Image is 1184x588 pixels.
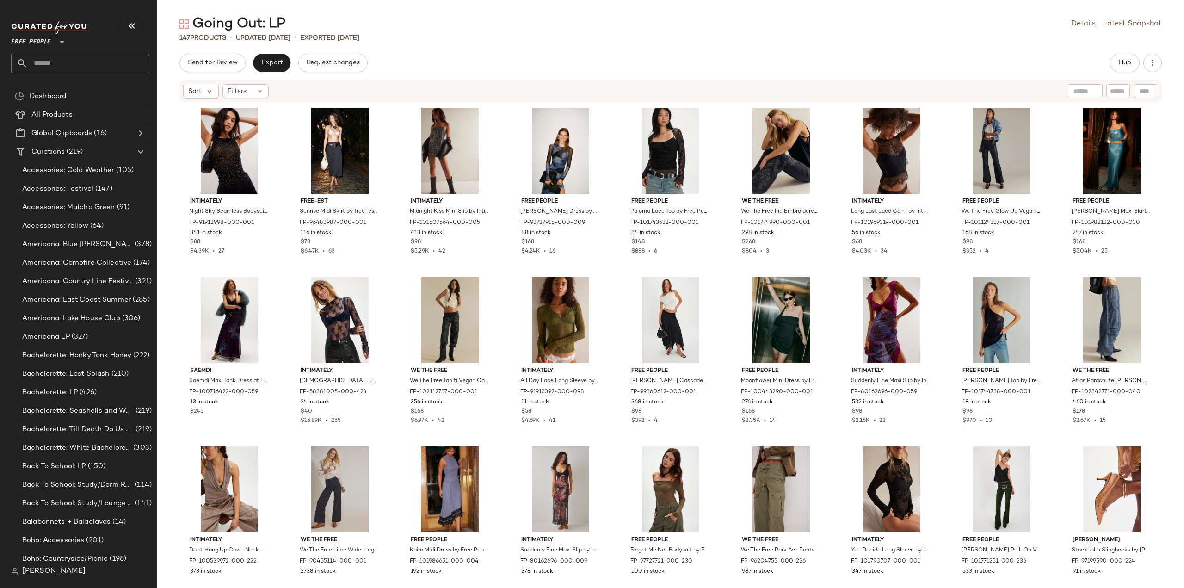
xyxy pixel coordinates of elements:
span: Don't Hang Up Cowl-Neck Cami by Intimately at Free People in Brown, Size: S [189,546,268,555]
img: 101790707_001_a [845,446,938,532]
span: 2738 in stock [301,568,336,576]
span: Intimately [521,367,600,375]
span: (150) [86,461,106,472]
span: FP-100716422-000-059 [189,388,258,396]
span: $392 [631,418,645,424]
span: We The Free [742,198,820,206]
img: 101743532_001_a [624,108,717,194]
span: 276 in stock [742,398,773,407]
span: 22 [879,418,886,424]
span: (91) [115,202,130,213]
img: svg%3e [11,568,18,575]
span: (321) [133,276,152,287]
span: Free People [631,536,710,545]
span: $68 [852,238,862,247]
img: svg%3e [179,19,189,29]
span: • [230,32,232,43]
span: Free People [962,367,1041,375]
button: Request changes [298,54,368,72]
span: 255 [331,418,341,424]
span: 10 [986,418,993,424]
span: • [871,248,881,254]
img: 99360612_001_a [624,277,717,363]
img: 93727915_009_f [514,108,607,194]
span: Accessories: Cold Weather [22,165,114,176]
span: [PERSON_NAME] Cascade Skirt by Free People in Black, Size: US 8 [630,377,709,385]
span: 34 [881,248,888,254]
span: FP-100539972-000-222 [189,557,257,566]
span: FP-101982122-000-030 [1072,219,1140,227]
span: $58 [521,408,531,416]
span: (201) [84,535,104,546]
span: Saemdi Maxi Tank Dress at Free People in Purple, Size: XS [189,377,268,385]
span: (426) [78,387,97,398]
span: • [319,248,328,254]
span: FP-58381005-000-424 [300,388,367,396]
span: • [540,418,549,424]
span: 15 [1100,418,1106,424]
span: Atlas Parachute [PERSON_NAME] by We The Free at Free People in Medium Wash, Size: M [1072,377,1150,385]
span: 13 in stock [190,398,218,407]
span: Americana: Blue [PERSON_NAME] Baby [22,239,133,250]
span: Americana: East Coast Summer [22,295,131,305]
span: $88 [190,238,200,247]
span: Send for Review [187,59,238,67]
span: Sunrise Midi Skirt by free-est at Free People in Black, Size: XS [300,208,378,216]
span: (147) [93,184,112,194]
span: $2.67K [1073,418,1091,424]
span: Bachelorette: Seashells and Wedding Bells [22,406,134,416]
span: We The Free [742,536,820,545]
span: $4.39K [190,248,209,254]
span: 987 in stock [742,568,773,576]
img: 101507564_005_c [403,108,497,194]
span: Americana: Country Line Festival [22,276,133,287]
span: [PERSON_NAME] Dress by Free People in Black, Size: XS [520,208,599,216]
span: Americana LP [22,332,70,342]
span: FP-101771251-000-236 [962,557,1026,566]
span: We The Free Irie Embroidered and Studded Jeans at Free People in Black, Size: 25 [741,208,820,216]
span: Dashboard [30,91,66,102]
img: 58381005_424_a [293,277,387,363]
span: FP-102112737-000-001 [410,388,477,396]
span: Intimately [190,198,269,206]
span: Night Sky Seamless Bodysuit by Intimately at Free People in Black, Size: M/L [189,208,268,216]
span: 16 [549,248,555,254]
span: FP-97727721-000-230 [630,557,692,566]
span: Long Last Lace Cami by Intimately at Free People in Black, Size: S [851,208,930,216]
img: 101969319_001_a [845,108,938,194]
span: 27 [218,248,224,254]
span: $98 [962,238,973,247]
img: 91912998_001_oi [183,108,276,194]
span: 347 in stock [852,568,883,576]
div: Going Out: LP [179,15,285,33]
span: Americana: Campfire Collective [22,258,131,268]
span: $98 [962,408,973,416]
a: Latest Snapshot [1103,19,1162,30]
span: 25 [1101,248,1108,254]
span: (64) [88,221,104,231]
span: FP-90455114-000-001 [300,557,366,566]
img: 101982122_030_a [1065,108,1159,194]
span: $5.29K [411,248,429,254]
span: Free People [962,198,1041,206]
span: $2.16K [852,418,870,424]
span: 42 [438,248,445,254]
span: Forget Me Not Bodysuit by Free People in Green, Size: XS [630,546,709,555]
span: We The Free Tahiti Vegan Cargo Pants at Free People in Black, Size: S [410,377,488,385]
span: • [294,32,296,43]
span: Intimately [411,198,489,206]
span: Bachelorette: Last Splash [22,369,110,379]
span: • [209,248,218,254]
span: 460 in stock [1073,398,1106,407]
img: 100443290_001_0 [734,277,828,363]
span: FP-100443290-000-001 [741,388,813,396]
img: cfy_white_logo.C9jOOHJF.svg [11,21,90,34]
span: • [1091,418,1100,424]
img: 101124337_001_a [955,108,1048,194]
span: Suddenly Fine Maxi Slip by Intimately at Free People in Black, Size: XS [520,546,599,555]
span: • [1092,248,1101,254]
img: 101986651_004_h [403,446,497,532]
img: 91913392_098_a [514,277,607,363]
span: • [760,418,770,424]
span: Kairo Midi Dress by Free People in Grey, Size: XS [410,546,488,555]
